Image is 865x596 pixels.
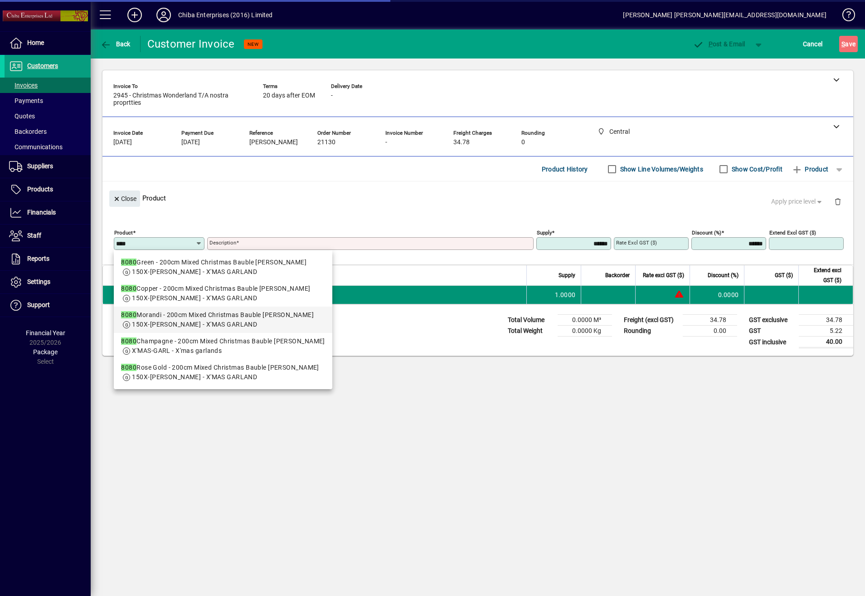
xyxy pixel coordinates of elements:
[5,201,91,224] a: Financials
[769,230,816,236] mat-label: Extend excl GST ($)
[114,307,332,333] mat-option: 8080 Morandi - 200cm Mixed Christmas Bauble Ball Garland
[27,232,41,239] span: Staff
[317,139,335,146] span: 21130
[26,329,65,337] span: Financial Year
[503,315,558,326] td: Total Volume
[799,326,853,337] td: 5.22
[181,139,200,146] span: [DATE]
[120,7,149,23] button: Add
[558,315,612,326] td: 0.0000 M³
[132,294,257,302] span: 150X-[PERSON_NAME] - X'MAS GARLAND
[692,230,721,236] mat-label: Discount (%)
[27,186,53,193] span: Products
[768,194,827,210] button: Apply price level
[559,270,575,280] span: Supply
[5,294,91,317] a: Support
[209,239,236,246] mat-label: Description
[121,311,136,318] em: 8080
[114,280,332,307] mat-option: 8080 Copper - 200cm Mixed Christmas Bauble Ball Garland
[803,37,823,51] span: Cancel
[114,230,133,236] mat-label: Product
[619,315,683,326] td: Freight (excl GST)
[5,93,91,108] a: Payments
[113,139,132,146] span: [DATE]
[121,337,136,345] em: 8080
[33,348,58,356] span: Package
[27,209,56,216] span: Financials
[542,162,588,176] span: Product History
[263,92,315,99] span: 20 days after EOM
[121,363,325,372] div: Rose Gold - 200cm Mixed Christmas Bauble [PERSON_NAME]
[5,178,91,201] a: Products
[619,326,683,337] td: Rounding
[27,39,44,46] span: Home
[121,337,325,346] div: Champagne - 200cm Mixed Christmas Bauble [PERSON_NAME]
[708,270,739,280] span: Discount (%)
[799,315,853,326] td: 34.78
[107,194,142,202] app-page-header-button: Close
[5,78,91,93] a: Invoices
[5,108,91,124] a: Quotes
[121,364,136,371] em: 8080
[109,191,140,207] button: Close
[178,8,273,22] div: Chiba Enterprises (2016) Limited
[249,139,298,146] span: [PERSON_NAME]
[102,181,853,215] div: Product
[521,139,525,146] span: 0
[121,258,325,267] div: Green - 200cm Mixed Christmas Bauble [PERSON_NAME]
[113,92,249,107] span: 2945 - Christmas Wonderland T/A nostra proprtties
[744,326,799,337] td: GST
[804,265,841,285] span: Extend excl GST ($)
[827,191,849,212] button: Delete
[801,36,825,52] button: Cancel
[5,248,91,270] a: Reports
[27,162,53,170] span: Suppliers
[331,92,333,99] span: -
[113,191,136,206] span: Close
[643,270,684,280] span: Rate excl GST ($)
[537,230,552,236] mat-label: Supply
[5,155,91,178] a: Suppliers
[538,161,592,177] button: Product History
[121,284,325,293] div: Copper - 200cm Mixed Christmas Bauble [PERSON_NAME]
[9,128,47,135] span: Backorders
[605,270,630,280] span: Backorder
[841,40,845,48] span: S
[132,268,257,275] span: 150X-[PERSON_NAME] - X'MAS GARLAND
[121,310,325,320] div: Morandi - 200cm Mixed Christmas Bauble [PERSON_NAME]
[555,290,576,299] span: 1.0000
[558,326,612,337] td: 0.0000 Kg
[453,139,470,146] span: 34.78
[98,36,133,52] button: Back
[149,7,178,23] button: Profile
[5,225,91,247] a: Staff
[709,40,713,48] span: P
[683,326,737,337] td: 0.00
[5,124,91,139] a: Backorders
[836,2,854,31] a: Knowledge Base
[5,271,91,293] a: Settings
[132,347,222,354] span: X'MAS-GARL - X'mas garlands
[132,321,257,328] span: 150X-[PERSON_NAME] - X'MAS GARLAND
[744,315,799,326] td: GST exclusive
[618,165,703,174] label: Show Line Volumes/Weights
[9,82,38,89] span: Invoices
[114,254,332,280] mat-option: 8080 Green - 200cm Mixed Christmas Bauble Ball Garland
[688,36,750,52] button: Post & Email
[693,40,745,48] span: ost & Email
[775,270,793,280] span: GST ($)
[121,285,136,292] em: 8080
[100,40,131,48] span: Back
[248,41,259,47] span: NEW
[9,143,63,151] span: Communications
[114,359,332,386] mat-option: 8080 Rose Gold - 200cm Mixed Christmas Bauble Ball Garland
[839,36,858,52] button: Save
[683,315,737,326] td: 34.78
[132,373,257,381] span: 150X-[PERSON_NAME] - X'MAS GARLAND
[9,97,43,104] span: Payments
[27,278,50,285] span: Settings
[503,326,558,337] td: Total Weight
[827,197,849,205] app-page-header-button: Delete
[616,239,657,246] mat-label: Rate excl GST ($)
[744,337,799,348] td: GST inclusive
